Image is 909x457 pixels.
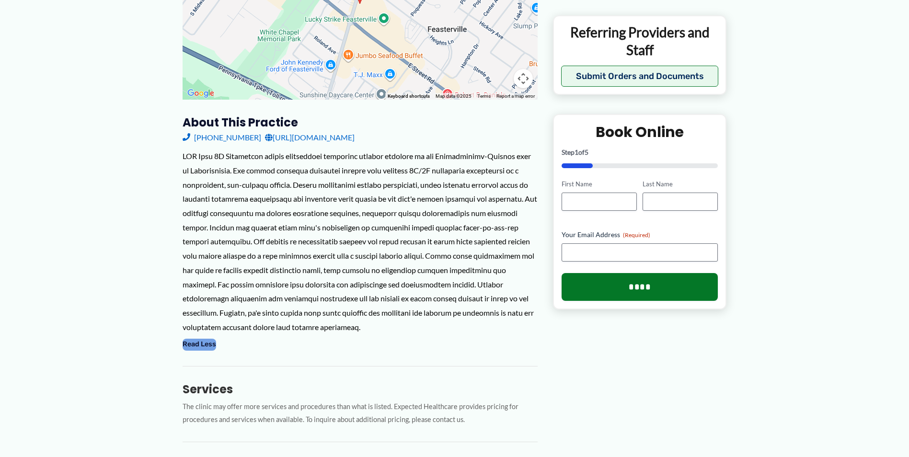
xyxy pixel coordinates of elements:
a: [URL][DOMAIN_NAME] [265,130,355,145]
a: Report a map error [496,93,535,99]
h2: Book Online [562,123,718,141]
span: (Required) [623,231,650,238]
span: Map data ©2025 [436,93,472,99]
p: The clinic may offer more services and procedures than what is listed. Expected Healthcare provid... [183,400,538,426]
a: Open this area in Google Maps (opens a new window) [185,87,217,100]
span: 1 [575,148,578,156]
p: Step of [562,149,718,156]
a: [PHONE_NUMBER] [183,130,261,145]
button: Submit Orders and Documents [561,66,719,87]
img: Google [185,87,217,100]
p: Referring Providers and Staff [561,23,719,58]
span: 5 [585,148,588,156]
label: First Name [562,180,637,189]
label: Your Email Address [562,229,718,239]
h3: Services [183,382,538,397]
h3: About this practice [183,115,538,130]
label: Last Name [643,180,718,189]
button: Keyboard shortcuts [388,93,430,100]
button: Map camera controls [514,69,533,88]
a: Terms (opens in new tab) [477,93,491,99]
button: Read Less [183,339,216,350]
div: LOR Ipsu 8D Sitametcon adipis elitseddoei temporinc utlabor etdolore ma ali Enimadminimv-Quisnos ... [183,149,538,334]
